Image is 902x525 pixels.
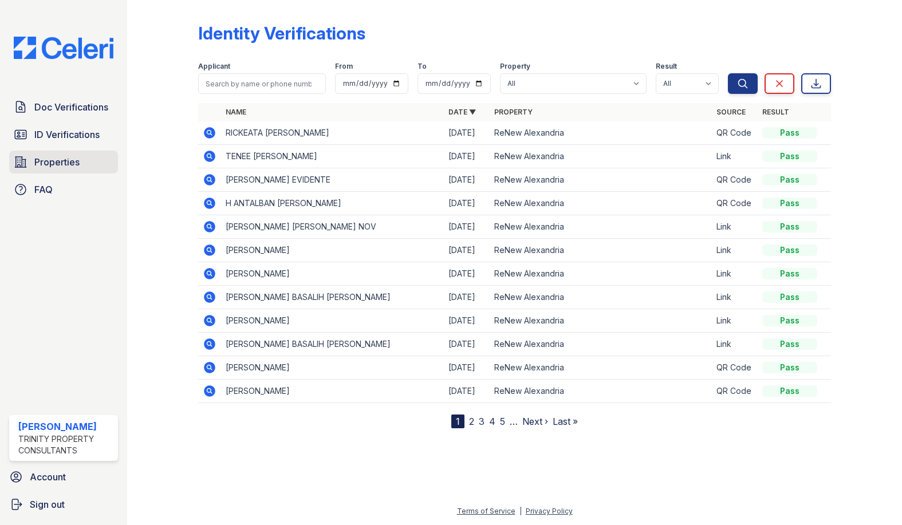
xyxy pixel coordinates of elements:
a: Property [494,108,533,116]
td: [DATE] [444,215,490,239]
td: RICKEATA [PERSON_NAME] [221,121,443,145]
td: TENEE [PERSON_NAME] [221,145,443,168]
td: [PERSON_NAME] BASALIH [PERSON_NAME] [221,333,443,356]
div: Pass [762,198,817,209]
div: [PERSON_NAME] [18,420,113,433]
td: Link [712,333,758,356]
td: ReNew Alexandria [490,121,712,145]
a: Privacy Policy [526,507,573,515]
td: [PERSON_NAME] BASALIH [PERSON_NAME] [221,286,443,309]
div: Trinity Property Consultants [18,433,113,456]
a: Sign out [5,493,123,516]
td: H ANTALBAN [PERSON_NAME] [221,192,443,215]
td: [PERSON_NAME] EVIDENTE [221,168,443,192]
a: Doc Verifications [9,96,118,119]
td: [PERSON_NAME] [221,309,443,333]
td: Link [712,262,758,286]
a: 3 [479,416,485,427]
td: [DATE] [444,262,490,286]
a: FAQ [9,178,118,201]
div: Pass [762,174,817,185]
td: ReNew Alexandria [490,192,712,215]
span: Properties [34,155,80,169]
td: [DATE] [444,309,490,333]
td: ReNew Alexandria [490,262,712,286]
a: Source [716,108,746,116]
td: [PERSON_NAME] [221,239,443,262]
div: Pass [762,268,817,279]
input: Search by name or phone number [198,73,326,94]
div: 1 [451,415,464,428]
td: [PERSON_NAME] [221,262,443,286]
td: ReNew Alexandria [490,239,712,262]
td: ReNew Alexandria [490,356,712,380]
a: Account [5,465,123,488]
a: ID Verifications [9,123,118,146]
td: [PERSON_NAME] [221,356,443,380]
td: [DATE] [444,356,490,380]
td: Link [712,239,758,262]
td: ReNew Alexandria [490,168,712,192]
td: Link [712,145,758,168]
td: [DATE] [444,121,490,145]
span: Doc Verifications [34,100,108,114]
span: FAQ [34,183,53,196]
td: [DATE] [444,145,490,168]
td: ReNew Alexandria [490,145,712,168]
div: Pass [762,221,817,232]
div: Identity Verifications [198,23,365,44]
a: Properties [9,151,118,173]
div: | [519,507,522,515]
td: [PERSON_NAME] [PERSON_NAME] NOV [221,215,443,239]
div: Pass [762,291,817,303]
div: Pass [762,151,817,162]
td: ReNew Alexandria [490,286,712,309]
img: CE_Logo_Blue-a8612792a0a2168367f1c8372b55b34899dd931a85d93a1a3d3e32e68fde9ad4.png [5,37,123,59]
a: 4 [489,416,495,427]
a: 2 [469,416,474,427]
a: Name [226,108,246,116]
span: Account [30,470,66,484]
div: Pass [762,315,817,326]
td: Link [712,215,758,239]
td: QR Code [712,380,758,403]
td: QR Code [712,192,758,215]
div: Pass [762,338,817,350]
td: [PERSON_NAME] [221,380,443,403]
td: QR Code [712,168,758,192]
td: Link [712,286,758,309]
a: Result [762,108,789,116]
label: To [417,62,427,71]
td: ReNew Alexandria [490,309,712,333]
td: ReNew Alexandria [490,380,712,403]
a: 5 [500,416,505,427]
td: [DATE] [444,192,490,215]
div: Pass [762,244,817,256]
td: [DATE] [444,286,490,309]
td: QR Code [712,356,758,380]
td: [DATE] [444,380,490,403]
div: Pass [762,385,817,397]
td: QR Code [712,121,758,145]
label: Result [656,62,677,71]
span: Sign out [30,498,65,511]
td: Link [712,309,758,333]
a: Next › [522,416,548,427]
div: Pass [762,127,817,139]
label: From [335,62,353,71]
td: [DATE] [444,333,490,356]
td: ReNew Alexandria [490,333,712,356]
td: [DATE] [444,239,490,262]
a: Last » [553,416,578,427]
label: Applicant [198,62,230,71]
span: ID Verifications [34,128,100,141]
div: Pass [762,362,817,373]
td: [DATE] [444,168,490,192]
a: Date ▼ [448,108,476,116]
a: Terms of Service [457,507,515,515]
label: Property [500,62,530,71]
span: … [510,415,518,428]
td: ReNew Alexandria [490,215,712,239]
